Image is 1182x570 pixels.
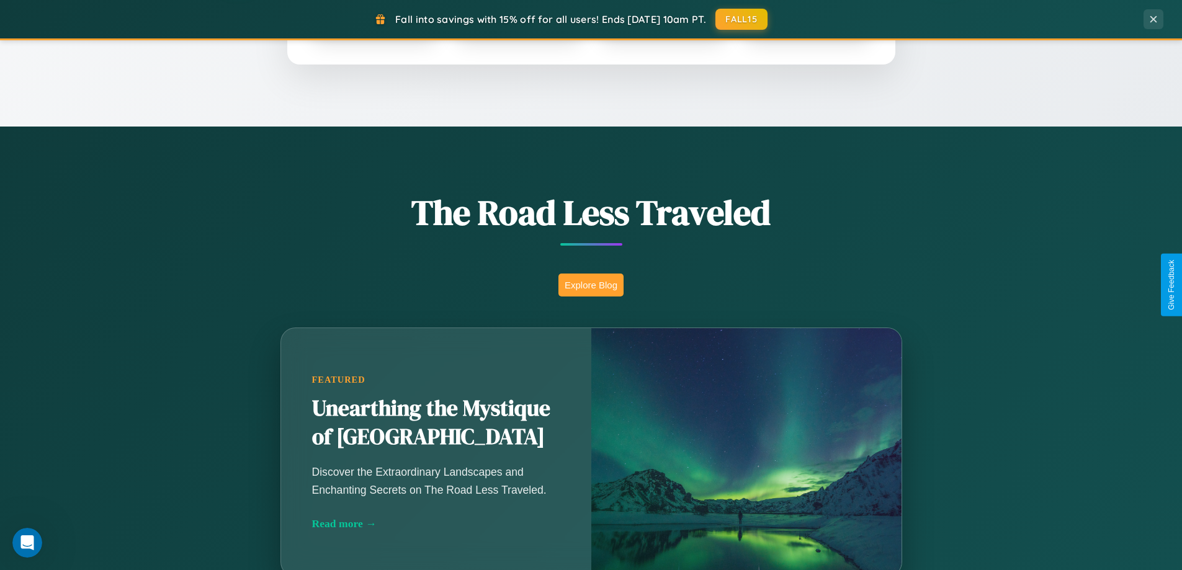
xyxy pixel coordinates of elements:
div: Read more → [312,517,560,530]
div: Featured [312,375,560,385]
div: Give Feedback [1167,260,1176,310]
span: Fall into savings with 15% off for all users! Ends [DATE] 10am PT. [395,13,706,25]
h1: The Road Less Traveled [219,189,964,236]
button: FALL15 [715,9,768,30]
h2: Unearthing the Mystique of [GEOGRAPHIC_DATA] [312,394,560,452]
button: Explore Blog [558,274,624,296]
p: Discover the Extraordinary Landscapes and Enchanting Secrets on The Road Less Traveled. [312,463,560,498]
iframe: Intercom live chat [12,528,42,558]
